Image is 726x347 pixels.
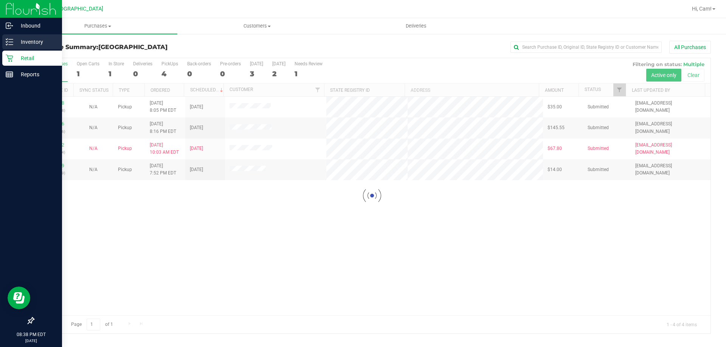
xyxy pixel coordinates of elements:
span: Purchases [18,23,177,29]
a: Purchases [18,18,177,34]
span: [GEOGRAPHIC_DATA] [98,43,168,51]
inline-svg: Inbound [6,22,13,29]
iframe: Resource center [8,287,30,309]
p: Inventory [13,37,59,46]
span: Deliveries [396,23,437,29]
p: Reports [13,70,59,79]
p: [DATE] [3,338,59,344]
inline-svg: Inventory [6,38,13,46]
a: Deliveries [337,18,496,34]
h3: Purchase Summary: [33,44,259,51]
p: Retail [13,54,59,63]
span: Customers [178,23,336,29]
a: Customers [177,18,337,34]
p: 08:38 PM EDT [3,331,59,338]
input: Search Purchase ID, Original ID, State Registry ID or Customer Name... [510,42,662,53]
button: All Purchases [669,41,711,54]
inline-svg: Reports [6,71,13,78]
inline-svg: Retail [6,54,13,62]
span: [GEOGRAPHIC_DATA] [51,6,103,12]
span: Hi, Cam! [692,6,712,12]
p: Inbound [13,21,59,30]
